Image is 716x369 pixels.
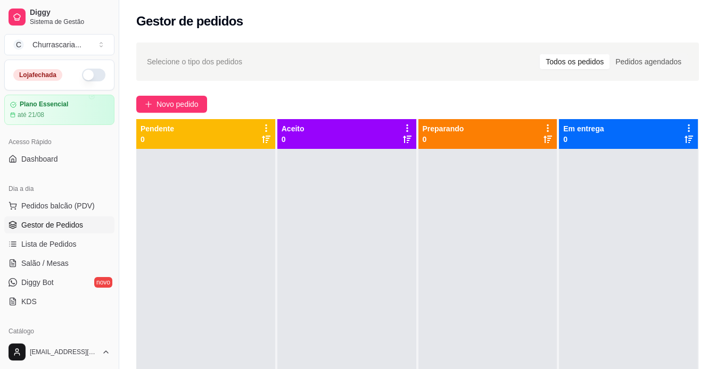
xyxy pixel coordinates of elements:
[136,96,207,113] button: Novo pedido
[32,39,81,50] div: Churrascaria ...
[563,123,604,134] p: Em entrega
[4,274,114,291] a: Diggy Botnovo
[30,18,110,26] span: Sistema de Gestão
[21,200,95,211] span: Pedidos balcão (PDV)
[21,277,54,288] span: Diggy Bot
[282,134,304,145] p: 0
[423,123,464,134] p: Preparando
[21,154,58,164] span: Dashboard
[4,255,114,272] a: Salão / Mesas
[13,39,24,50] span: C
[4,4,114,30] a: DiggySistema de Gestão
[18,111,44,119] article: até 21/08
[21,296,37,307] span: KDS
[4,236,114,253] a: Lista de Pedidos
[147,56,242,68] span: Selecione o tipo dos pedidos
[4,323,114,340] div: Catálogo
[4,150,114,167] a: Dashboard
[423,134,464,145] p: 0
[30,348,97,356] span: [EMAIL_ADDRESS][DOMAIN_NAME]
[4,339,114,365] button: [EMAIL_ADDRESS][DOMAIN_NAME]
[4,197,114,214] button: Pedidos balcão (PDV)
[82,69,105,81] button: Alterar Status
[21,258,69,269] span: Salão / Mesas
[4,95,114,125] a: Plano Essencialaté 21/08
[141,123,174,134] p: Pendente
[21,220,83,230] span: Gestor de Pedidos
[610,54,687,69] div: Pedidos agendados
[282,123,304,134] p: Aceito
[4,180,114,197] div: Dia a dia
[4,216,114,233] a: Gestor de Pedidos
[145,100,152,108] span: plus
[21,239,77,249] span: Lista de Pedidos
[20,100,68,108] article: Plano Essencial
[563,134,604,145] p: 0
[4,293,114,310] a: KDS
[13,69,62,81] div: Loja fechada
[157,98,199,110] span: Novo pedido
[141,134,174,145] p: 0
[30,8,110,18] span: Diggy
[4,133,114,150] div: Acesso Rápido
[4,34,114,55] button: Select a team
[136,13,243,30] h2: Gestor de pedidos
[540,54,610,69] div: Todos os pedidos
